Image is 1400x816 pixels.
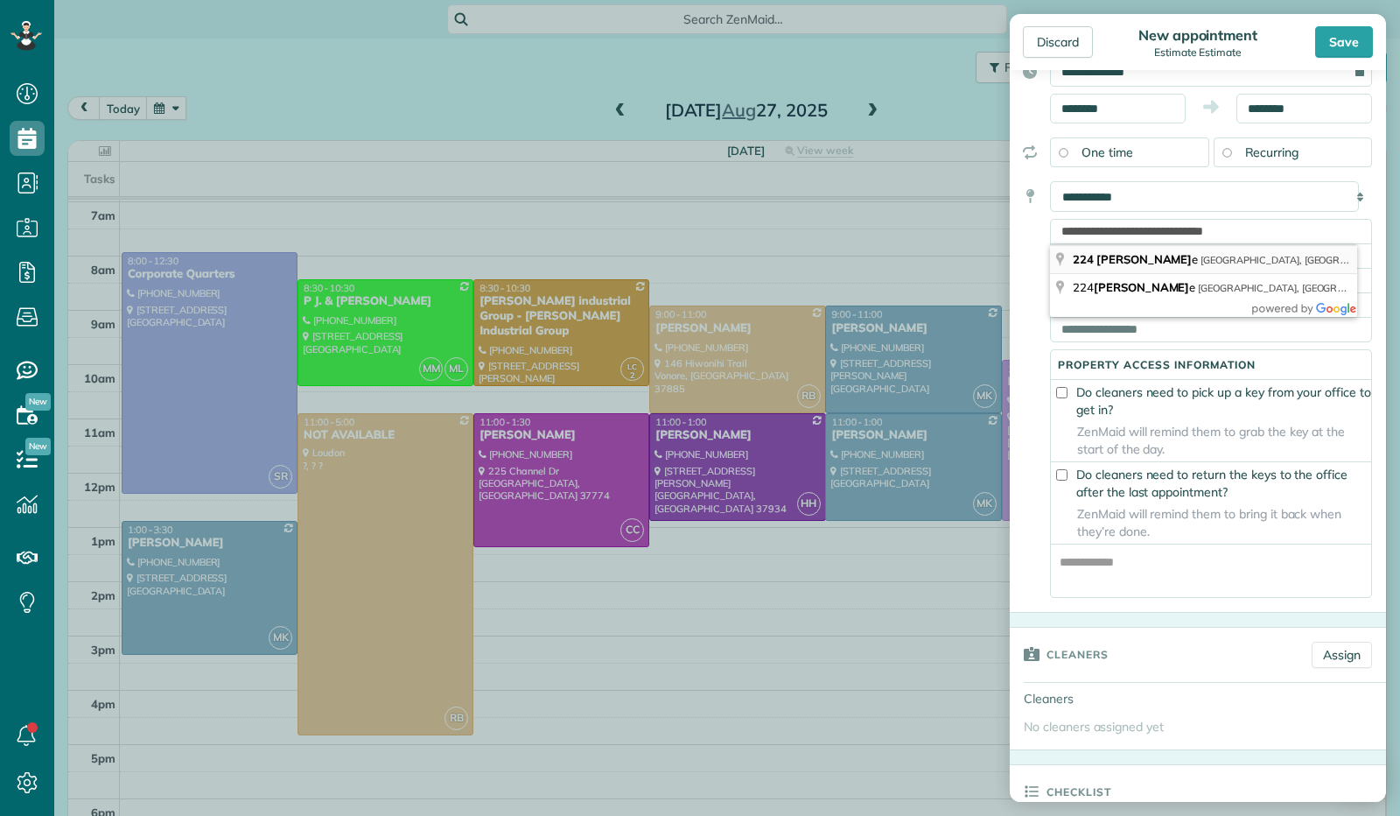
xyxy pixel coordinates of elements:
span: One time [1081,144,1133,160]
div: Estimate Estimate [1133,46,1263,59]
h5: Property access information [1051,359,1371,370]
div: Save [1315,26,1373,58]
h3: Cleaners [1046,628,1109,680]
div: New appointment [1133,26,1263,44]
span: ZenMaid will remind them to bring it back when they’re done. [1051,505,1371,540]
span: e [1073,252,1200,266]
span: ZenMaid will remind them to grab the key at the start of the day. [1051,423,1371,458]
span: 224 e [1073,280,1198,294]
span: No cleaners assigned yet [1024,719,1164,735]
input: Do cleaners need to pick up a key from your office to get in? [1056,387,1067,398]
span: New [25,438,51,455]
span: 224 [1073,252,1094,266]
a: Assign [1312,642,1372,668]
input: One time [1059,148,1067,157]
input: Do cleaners need to return the keys to the office after the last appointment? [1056,469,1067,481]
input: Recurring [1222,148,1231,157]
span: Recurring [1245,144,1299,160]
span: New [25,393,51,411]
span: [PERSON_NAME] [1094,280,1190,294]
label: Do cleaners need to return the keys to the office after the last appointment? [1051,466,1371,501]
span: [PERSON_NAME] [1096,252,1193,266]
div: Discard [1023,26,1093,58]
div: Cleaners [1010,683,1132,714]
label: Do cleaners need to pick up a key from your office to get in? [1051,383,1371,419]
